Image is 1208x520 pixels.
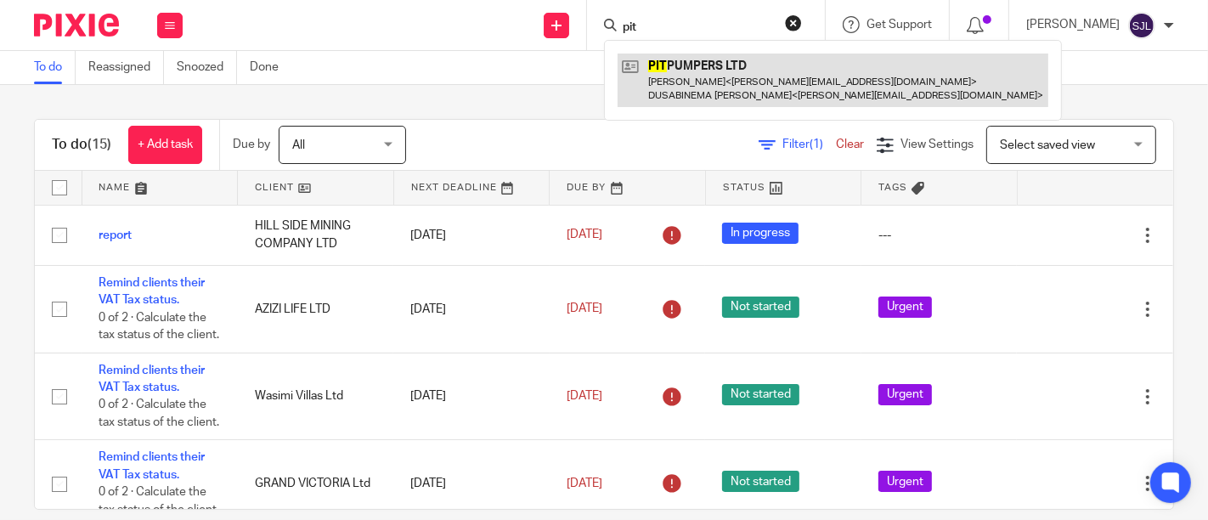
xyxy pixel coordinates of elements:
[878,471,932,492] span: Urgent
[250,51,291,84] a: Done
[238,205,394,265] td: HILL SIDE MINING COMPANY LTD
[128,126,202,164] a: + Add task
[52,136,111,154] h1: To do
[878,384,932,405] span: Urgent
[34,51,76,84] a: To do
[621,20,774,36] input: Search
[810,138,823,150] span: (1)
[836,138,864,150] a: Clear
[866,19,932,31] span: Get Support
[99,399,219,429] span: 0 of 2 · Calculate the tax status of the client.
[567,390,602,402] span: [DATE]
[567,229,602,241] span: [DATE]
[567,303,602,315] span: [DATE]
[567,478,602,489] span: [DATE]
[292,139,305,151] span: All
[878,297,932,318] span: Urgent
[878,227,1001,244] div: ---
[785,14,802,31] button: Clear
[722,297,799,318] span: Not started
[722,471,799,492] span: Not started
[238,265,394,353] td: AZIZI LIFE LTD
[99,277,205,306] a: Remind clients their VAT Tax status.
[393,353,550,440] td: [DATE]
[34,14,119,37] img: Pixie
[99,486,219,516] span: 0 of 2 · Calculate the tax status of the client.
[238,353,394,440] td: Wasimi Villas Ltd
[722,384,799,405] span: Not started
[900,138,974,150] span: View Settings
[1128,12,1155,39] img: svg%3E
[722,223,799,244] span: In progress
[99,312,219,342] span: 0 of 2 · Calculate the tax status of the client.
[782,138,836,150] span: Filter
[1000,139,1095,151] span: Select saved view
[87,138,111,151] span: (15)
[99,365,205,393] a: Remind clients their VAT Tax status.
[177,51,237,84] a: Snoozed
[99,229,132,241] a: report
[878,183,907,192] span: Tags
[233,136,270,153] p: Due by
[393,265,550,353] td: [DATE]
[88,51,164,84] a: Reassigned
[393,205,550,265] td: [DATE]
[99,451,205,480] a: Remind clients their VAT Tax status.
[1026,16,1120,33] p: [PERSON_NAME]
